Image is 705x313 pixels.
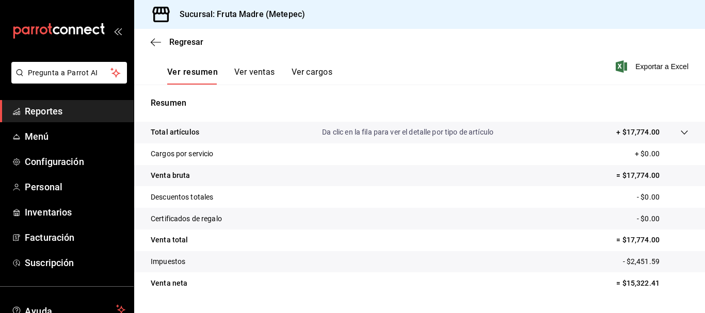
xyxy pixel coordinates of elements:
[616,235,688,245] p: = $17,774.00
[171,8,305,21] h3: Sucursal: Fruta Madre (Metepec)
[616,278,688,289] p: = $15,322.41
[167,67,218,85] button: Ver resumen
[635,149,688,159] p: + $0.00
[25,230,125,244] span: Facturación
[28,68,111,78] span: Pregunta a Parrot AI
[234,67,275,85] button: Ver ventas
[151,127,199,138] p: Total artículos
[618,60,688,73] button: Exportar a Excel
[167,67,332,85] div: navigation tabs
[637,192,688,203] p: - $0.00
[322,127,493,138] p: Da clic en la fila para ver el detalle por tipo de artículo
[7,75,127,86] a: Pregunta a Parrot AI
[637,213,688,224] p: - $0.00
[151,37,203,47] button: Regresar
[25,256,125,270] span: Suscripción
[151,235,188,245] p: Venta total
[616,170,688,181] p: = $17,774.00
[169,37,203,47] span: Regresar
[25,180,125,194] span: Personal
[151,149,214,159] p: Cargos por servicio
[292,67,333,85] button: Ver cargos
[151,170,190,181] p: Venta bruta
[25,155,125,169] span: Configuración
[11,62,127,84] button: Pregunta a Parrot AI
[25,104,125,118] span: Reportes
[114,27,122,35] button: open_drawer_menu
[151,278,187,289] p: Venta neta
[25,129,125,143] span: Menú
[151,256,185,267] p: Impuestos
[151,97,688,109] p: Resumen
[25,205,125,219] span: Inventarios
[623,256,688,267] p: - $2,451.59
[151,192,213,203] p: Descuentos totales
[151,213,222,224] p: Certificados de regalo
[616,127,660,138] p: + $17,774.00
